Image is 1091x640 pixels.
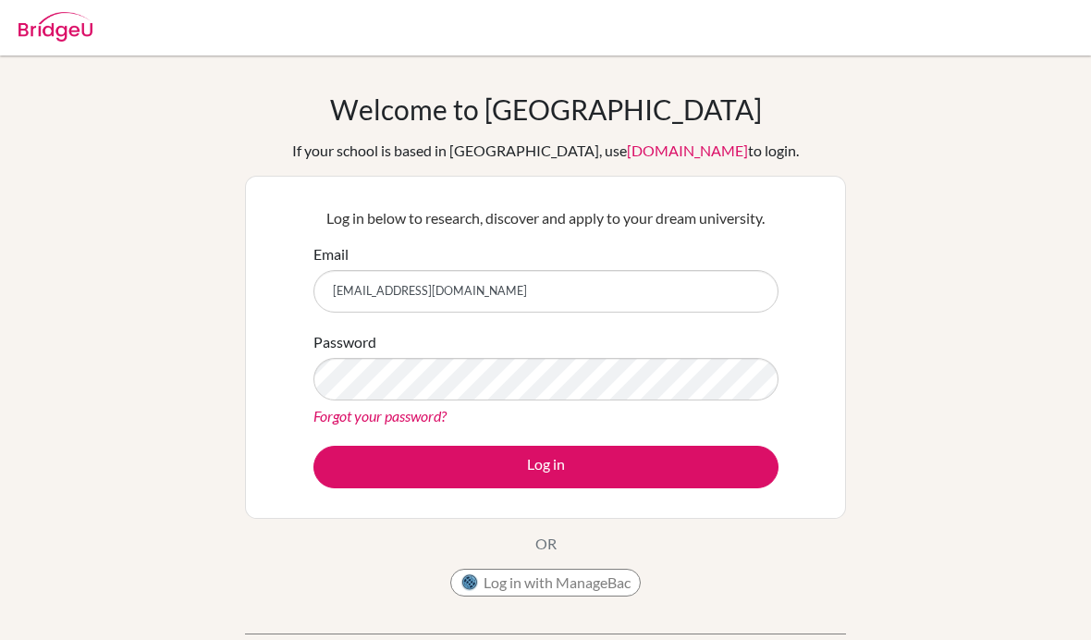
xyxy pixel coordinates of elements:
img: Bridge-U [18,12,92,42]
button: Log in with ManageBac [450,569,641,597]
a: [DOMAIN_NAME] [627,142,748,159]
a: Forgot your password? [313,407,447,425]
label: Password [313,331,376,353]
p: OR [535,533,557,555]
div: If your school is based in [GEOGRAPHIC_DATA], use to login. [292,140,799,162]
label: Email [313,243,349,265]
h1: Welcome to [GEOGRAPHIC_DATA] [330,92,762,126]
button: Log in [313,446,778,488]
p: Log in below to research, discover and apply to your dream university. [313,207,778,229]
